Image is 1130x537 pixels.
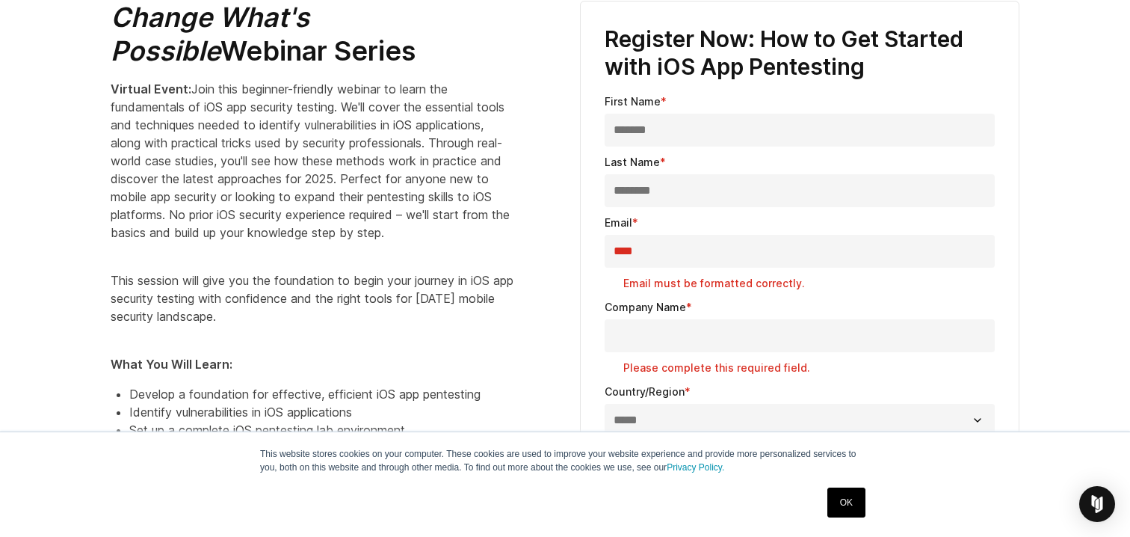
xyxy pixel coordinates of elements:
a: Privacy Policy. [667,462,724,473]
label: Email must be formatted correctly. [623,276,995,291]
span: Email [605,216,632,229]
strong: What You Will Learn: [111,357,232,372]
li: Develop a foundation for effective, efficient iOS app pentesting [129,385,514,403]
span: Join this beginner-friendly webinar to learn the fundamentals of iOS app security testing. We'll ... [111,82,510,240]
h2: Webinar Series [111,1,514,68]
li: Set up a complete iOS pentesting lab environment [129,421,514,439]
p: This website stores cookies on your computer. These cookies are used to improve your website expe... [260,447,870,474]
li: Identify vulnerabilities in iOS applications [129,403,514,421]
span: Company Name [605,301,686,313]
strong: Virtual Event: [111,82,191,96]
span: This session will give you the foundation to begin your journey in iOS app security testing with ... [111,273,513,324]
a: OK [827,488,865,518]
h3: Register Now: How to Get Started with iOS App Pentesting [605,25,995,82]
span: Country/Region [605,385,685,398]
em: Change What's Possible [111,1,309,67]
label: Please complete this required field. [623,360,995,375]
span: First Name [605,95,661,108]
div: Open Intercom Messenger [1079,486,1115,522]
span: Last Name [605,156,660,168]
